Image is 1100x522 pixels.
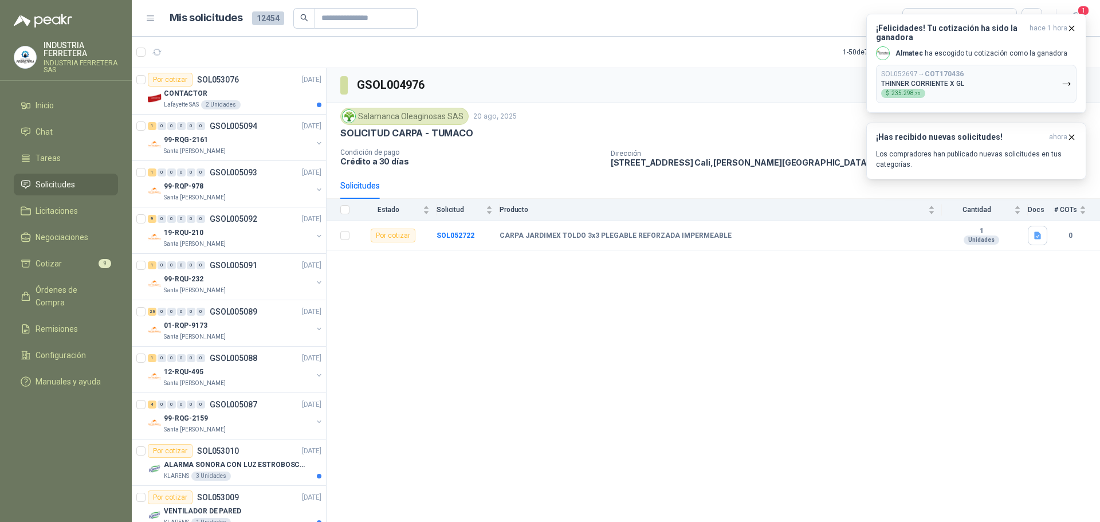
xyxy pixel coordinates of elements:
img: Company Logo [148,323,162,337]
button: ¡Has recibido nuevas solicitudes!ahora Los compradores han publicado nuevas solicitudes en tus ca... [866,123,1086,179]
th: Cantidad [942,199,1028,221]
img: Company Logo [877,47,889,60]
div: 0 [177,354,186,362]
a: 28 0 0 0 0 0 GSOL005089[DATE] Company Logo01-RQP-9173Santa [PERSON_NAME] [148,305,324,342]
p: 12-RQU-495 [164,367,203,378]
div: 0 [177,261,186,269]
p: Santa [PERSON_NAME] [164,240,226,249]
div: 1 [148,168,156,176]
p: SOL052697 → [881,70,964,79]
p: THINNER CORRIENTE X GL [881,80,964,88]
p: [DATE] [302,214,321,225]
span: 9 [99,259,111,268]
p: GSOL005089 [210,308,257,316]
span: # COTs [1054,206,1077,214]
b: Almatec [895,49,923,57]
p: [STREET_ADDRESS] Cali , [PERSON_NAME][GEOGRAPHIC_DATA] [611,158,870,167]
th: Solicitud [437,199,500,221]
div: 0 [197,215,205,223]
img: Company Logo [148,138,162,151]
div: 0 [187,122,195,130]
th: Estado [356,199,437,221]
p: Dirección [611,150,870,158]
div: 0 [197,168,205,176]
span: Remisiones [36,323,78,335]
div: 0 [167,122,176,130]
div: 0 [197,261,205,269]
span: Inicio [36,99,54,112]
a: Licitaciones [14,200,118,222]
p: INDUSTRIA FERRETERA SAS [44,60,118,73]
div: 0 [197,308,205,316]
a: 1 0 0 0 0 0 GSOL005094[DATE] Company Logo99-RQG-2161Santa [PERSON_NAME] [148,119,324,156]
div: 0 [177,215,186,223]
div: 0 [158,354,166,362]
span: Licitaciones [36,205,78,217]
img: Company Logo [148,184,162,198]
p: Crédito a 30 días [340,156,602,166]
button: SOL052697→COT170436THINNER CORRIENTE X GL$235.298,70 [876,65,1077,103]
div: 1 [148,261,156,269]
p: GSOL005087 [210,401,257,409]
div: 0 [187,215,195,223]
div: 0 [167,215,176,223]
span: Solicitud [437,206,484,214]
a: Tareas [14,147,118,169]
img: Company Logo [148,462,162,476]
div: 0 [187,308,195,316]
div: 2 Unidades [201,100,241,109]
span: ,70 [914,91,921,96]
p: Santa [PERSON_NAME] [164,379,226,388]
div: 0 [167,308,176,316]
p: SOLICITUD CARPA - TUMACO [340,127,473,139]
p: 99-RQG-2161 [164,135,208,146]
span: Manuales y ayuda [36,375,101,388]
p: 19-RQU-210 [164,227,203,238]
p: ALARMA SONORA CON LUZ ESTROBOSCOPICA [164,460,307,470]
div: 0 [158,122,166,130]
div: 0 [187,401,195,409]
p: SOL053010 [197,447,239,455]
div: Por cotizar [371,229,415,242]
p: [DATE] [302,307,321,317]
div: 0 [177,122,186,130]
p: [DATE] [302,167,321,178]
p: GSOL005094 [210,122,257,130]
p: Santa [PERSON_NAME] [164,332,226,342]
div: 0 [197,401,205,409]
a: Negociaciones [14,226,118,248]
p: CONTACTOR [164,88,207,99]
p: Condición de pago [340,148,602,156]
p: 99-RQG-2159 [164,413,208,424]
a: SOL052722 [437,231,474,240]
div: 0 [158,215,166,223]
img: Company Logo [148,370,162,383]
img: Company Logo [148,416,162,430]
span: Cotizar [36,257,62,270]
p: GSOL005093 [210,168,257,176]
span: Estado [356,206,421,214]
div: 0 [158,308,166,316]
div: 0 [158,168,166,176]
p: SOL053076 [197,76,239,84]
p: Santa [PERSON_NAME] [164,193,226,202]
div: Por cotizar [148,73,192,87]
span: hace 1 hora [1030,23,1067,42]
b: 0 [1054,230,1086,241]
a: 1 0 0 0 0 0 GSOL005091[DATE] Company Logo99-RQU-232Santa [PERSON_NAME] [148,258,324,295]
a: Cotizar9 [14,253,118,274]
div: 0 [187,354,195,362]
img: Company Logo [148,230,162,244]
img: Company Logo [148,277,162,291]
div: Todas [910,12,934,25]
a: 4 0 0 0 0 0 GSOL005087[DATE] Company Logo99-RQG-2159Santa [PERSON_NAME] [148,398,324,434]
div: 28 [148,308,156,316]
p: INDUSTRIA FERRETERA [44,41,118,57]
div: 0 [158,401,166,409]
span: Solicitudes [36,178,75,191]
button: ¡Felicidades! Tu cotización ha sido la ganadorahace 1 hora Company LogoAlmatec ha escogido tu cot... [866,14,1086,113]
a: Por cotizarSOL053076[DATE] Company LogoCONTACTORLafayette SAS2 Unidades [132,68,326,115]
p: GSOL005092 [210,215,257,223]
a: Solicitudes [14,174,118,195]
p: GSOL005088 [210,354,257,362]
